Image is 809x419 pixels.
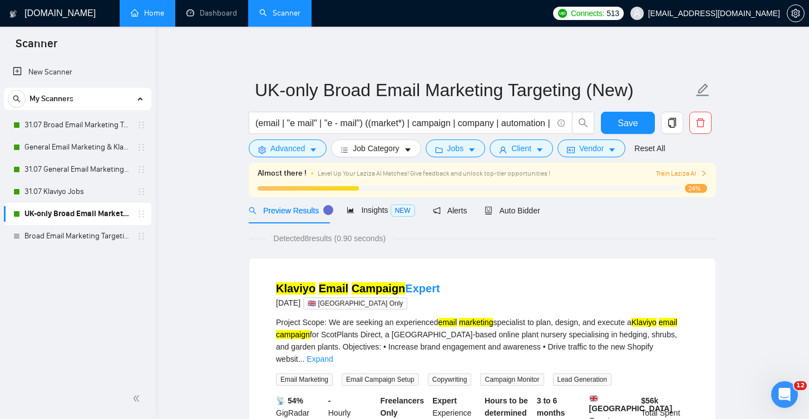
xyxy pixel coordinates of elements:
a: Reset All [634,142,665,154]
mark: Email [319,282,348,295]
a: Broad Email Marketing Targeting (New) [24,225,130,247]
input: Search Freelance Jobs... [255,116,553,130]
b: 📡 54% [276,396,303,405]
button: userClientcaret-down [490,139,553,157]
button: search [8,90,26,108]
span: search [249,207,256,215]
span: ... [298,355,305,363]
span: holder [137,165,146,174]
a: Klaviyo Email CampaignExpert [276,282,440,295]
mark: Klaviyo [276,282,315,295]
mark: Campaign [352,282,406,295]
span: info-circle [558,119,565,127]
span: notification [433,207,441,215]
span: Jobs [447,142,464,154]
span: 24% [685,184,707,193]
span: caret-down [468,146,476,154]
iframe: Intercom live chat [771,381,798,408]
button: delete [689,112,712,134]
span: caret-down [309,146,317,154]
b: Freelancers Only [381,396,425,417]
span: My Scanners [29,88,73,110]
span: edit [695,83,710,97]
span: caret-down [404,146,412,154]
span: delete [690,118,711,128]
span: search [573,118,594,128]
span: area-chart [347,206,354,214]
li: My Scanners [4,88,151,247]
b: Hours to be determined [485,396,528,417]
img: 🇬🇧 [590,395,598,402]
a: 31.07 Broad Email Marketing Targeting (New) [24,114,130,136]
div: Project Scope: We are seeking an experienced specialist to plan, design, and execute a for ScotPl... [276,316,689,365]
span: right [701,170,707,177]
a: General Email Marketing & Klaviyo Jobs [24,136,130,158]
span: Connects: [571,7,604,19]
button: Train Laziza AI [656,168,707,179]
span: Detected 8 results (0.90 seconds) [266,232,394,245]
button: copy [661,112,683,134]
span: user [499,146,507,154]
b: $ 56k [641,396,658,405]
mark: email [659,318,677,327]
a: 31.07 General Email Marketing & Klaviyo Jobs [24,158,130,181]
span: user [633,9,641,17]
a: Expand [307,355,333,363]
span: Campaign Monitor [480,373,544,386]
span: Lead Generation [553,373,611,386]
span: Email Campaign Setup [342,373,419,386]
span: holder [137,209,146,218]
button: settingAdvancedcaret-down [249,139,327,157]
span: holder [137,121,146,129]
span: Insights [347,206,415,215]
span: Client [511,142,531,154]
li: New Scanner [4,61,151,83]
span: Level Up Your Laziza AI Matches! Give feedback and unlock top-tier opportunities ! [318,169,550,177]
span: 🇬🇧 [GEOGRAPHIC_DATA] Only [303,297,407,310]
span: holder [137,187,146,196]
button: barsJob Categorycaret-down [331,139,421,157]
span: Save [618,116,638,130]
span: Email Marketing [276,373,333,386]
span: robot [485,207,492,215]
mark: marketing [459,318,493,327]
span: NEW [391,204,415,217]
a: New Scanner [13,61,142,83]
a: searchScanner [259,8,300,18]
span: 12 [794,381,807,390]
mark: email [438,318,457,327]
a: homeHome [131,8,164,18]
img: upwork-logo.png [558,9,567,18]
a: UK-only Broad Email Marketing Targeting (New) [24,203,130,225]
span: folder [435,146,443,154]
span: copy [662,118,683,128]
span: caret-down [536,146,544,154]
span: Job Category [353,142,399,154]
div: [DATE] [276,296,440,310]
span: Advanced [270,142,305,154]
mark: campaign [276,330,310,339]
span: holder [137,232,146,241]
a: setting [787,9,805,18]
mark: Klaviyo [632,318,657,327]
span: Alerts [433,206,467,215]
span: holder [137,143,146,152]
b: - [328,396,331,405]
b: 3 to 6 months [537,396,565,417]
span: Scanner [7,36,66,59]
button: Save [601,112,655,134]
div: Tooltip anchor [323,205,333,215]
span: search [8,95,25,103]
input: Scanner name... [255,76,693,104]
b: Expert [432,396,457,405]
span: Vendor [579,142,604,154]
span: 513 [606,7,619,19]
span: setting [258,146,266,154]
a: 31.07 Klaviyo Jobs [24,181,130,203]
button: search [572,112,594,134]
img: logo [9,5,17,23]
span: caret-down [608,146,616,154]
span: double-left [132,393,144,404]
